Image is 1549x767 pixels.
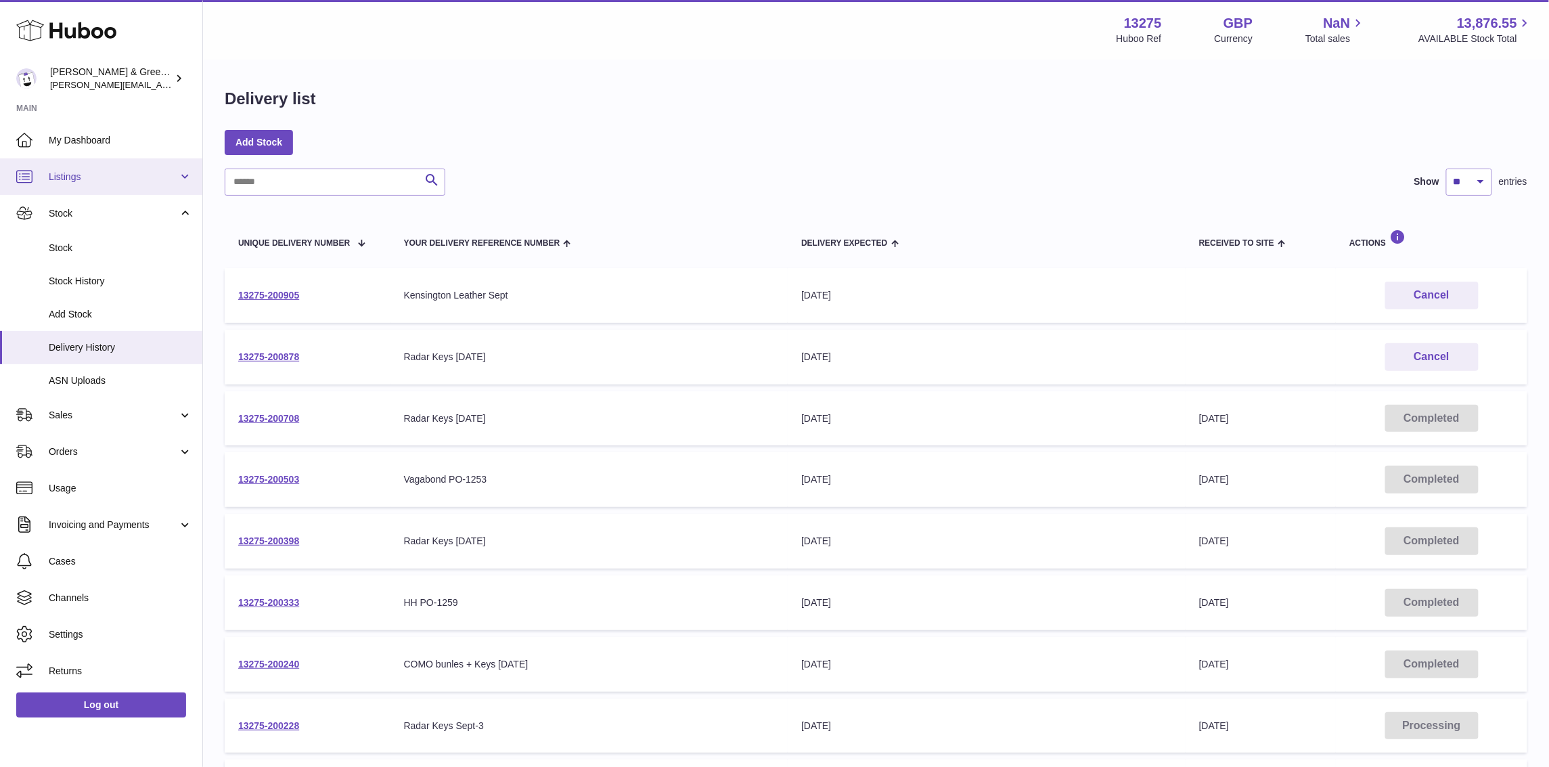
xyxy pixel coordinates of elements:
div: Radar Keys Sept-3 [404,720,775,732]
span: [DATE] [1199,535,1229,546]
div: [PERSON_NAME] & Green Ltd [50,66,172,91]
div: Radar Keys [DATE] [404,535,775,548]
span: Sales [49,409,178,422]
span: Delivery Expected [801,239,887,248]
span: Add Stock [49,308,192,321]
a: NaN Total sales [1305,14,1366,45]
div: Kensington Leather Sept [404,289,775,302]
a: 13,876.55 AVAILABLE Stock Total [1418,14,1533,45]
span: Total sales [1305,32,1366,45]
a: 13275-200905 [238,290,299,301]
span: Channels [49,592,192,605]
a: 13275-200398 [238,535,299,546]
div: HH PO-1259 [404,596,775,609]
a: 13275-200503 [238,474,299,485]
span: Stock History [49,275,192,288]
span: [DATE] [1199,597,1229,608]
span: [DATE] [1199,413,1229,424]
span: Cases [49,555,192,568]
span: [DATE] [1199,659,1229,670]
strong: 13275 [1124,14,1162,32]
div: COMO bunles + Keys [DATE] [404,658,775,671]
span: Unique Delivery Number [238,239,350,248]
span: Returns [49,665,192,678]
span: [PERSON_NAME][EMAIL_ADDRESS][DOMAIN_NAME] [50,79,271,90]
div: Huboo Ref [1117,32,1162,45]
span: My Dashboard [49,134,192,147]
button: Cancel [1385,282,1479,309]
div: [DATE] [801,412,1172,425]
span: Usage [49,482,192,495]
span: AVAILABLE Stock Total [1418,32,1533,45]
a: 13275-200878 [238,351,299,362]
span: Settings [49,628,192,641]
span: Delivery History [49,341,192,354]
img: ellen@bluebadgecompany.co.uk [16,68,37,89]
span: NaN [1323,14,1350,32]
button: Cancel [1385,343,1479,371]
div: [DATE] [801,535,1172,548]
span: Invoicing and Payments [49,519,178,531]
div: [DATE] [801,351,1172,364]
div: [DATE] [801,596,1172,609]
strong: GBP [1224,14,1253,32]
div: Vagabond PO-1253 [404,473,775,486]
span: entries [1499,175,1527,188]
a: 13275-200333 [238,597,299,608]
div: [DATE] [801,289,1172,302]
div: Radar Keys [DATE] [404,412,775,425]
span: [DATE] [1199,720,1229,731]
a: Log out [16,693,186,717]
span: ASN Uploads [49,374,192,387]
a: 13275-200240 [238,659,299,670]
span: Stock [49,242,192,255]
div: [DATE] [801,720,1172,732]
span: Listings [49,171,178,183]
span: Received to Site [1199,239,1274,248]
span: 13,876.55 [1457,14,1517,32]
h1: Delivery list [225,88,316,110]
span: [DATE] [1199,474,1229,485]
div: [DATE] [801,658,1172,671]
label: Show [1414,175,1439,188]
span: Stock [49,207,178,220]
div: Radar Keys [DATE] [404,351,775,364]
span: Your Delivery Reference Number [404,239,560,248]
span: Orders [49,445,178,458]
div: Actions [1349,229,1514,248]
div: [DATE] [801,473,1172,486]
a: 13275-200228 [238,720,299,731]
a: Add Stock [225,130,293,154]
a: 13275-200708 [238,413,299,424]
div: Currency [1215,32,1253,45]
